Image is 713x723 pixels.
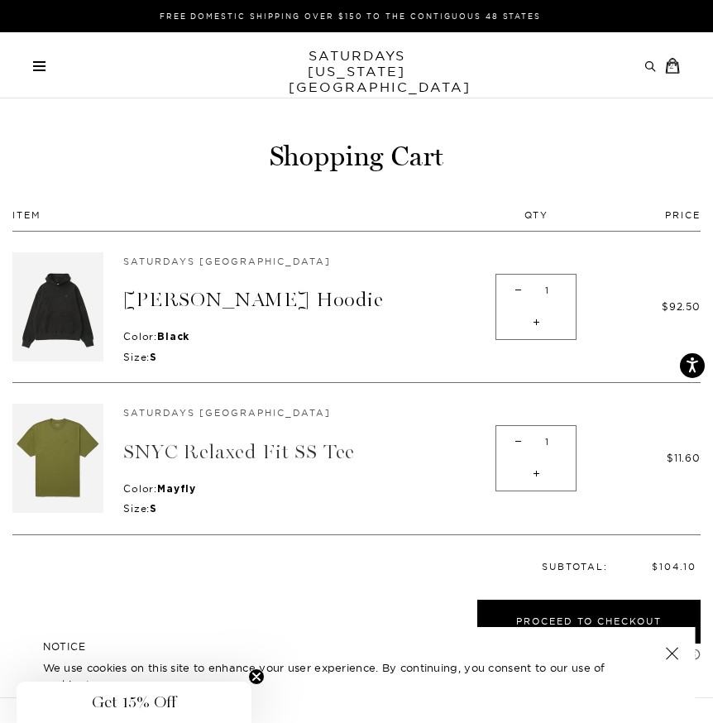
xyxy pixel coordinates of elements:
[157,332,189,342] strong: Black
[92,692,176,712] span: Get 15% Off
[665,58,668,74] a: 2
[477,600,701,644] button: Proceed to Checkout
[525,307,548,339] span: +
[585,199,701,232] th: Price
[40,10,661,22] p: FREE DOMESTIC SHIPPING OVER $150 TO THE CONTIGUOUS 48 STATES
[507,426,529,458] span: -
[150,504,157,514] strong: S
[507,275,529,307] span: -
[123,256,487,267] h5: Saturdays [GEOGRAPHIC_DATA]
[12,404,103,513] img: Mayfly | SNYC Relaxed Fit SS Tee
[157,484,196,494] strong: Mayfly
[12,252,103,361] img: Black | Warren Ropeback Hoodie | Saturdays NYC
[86,678,150,691] a: Learn more
[123,330,487,344] p: Color:
[43,639,671,654] h5: NOTICE
[542,561,608,572] small: Subtotal:
[652,561,696,572] span: $104.10
[123,502,487,516] p: Size:
[525,458,548,491] span: +
[123,482,487,496] p: Color:
[487,199,585,232] th: Qty
[248,668,265,685] button: Close teaser
[662,300,701,313] span: $92.50
[123,288,384,312] a: [PERSON_NAME] Hoodie
[12,199,487,232] th: Item
[667,452,701,464] span: $11.60
[123,351,487,365] p: Size:
[43,659,671,692] p: We use cookies on this site to enhance your user experience. By continuing, you consent to our us...
[123,407,487,419] h5: Saturdays [GEOGRAPHIC_DATA]
[150,352,157,362] strong: S
[17,682,251,723] div: Get 15% OffClose teaser
[12,139,701,175] h1: Shopping Cart
[289,48,425,95] a: SATURDAYS[US_STATE][GEOGRAPHIC_DATA]
[123,440,355,464] a: SNYC Relaxed Fit SS Tee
